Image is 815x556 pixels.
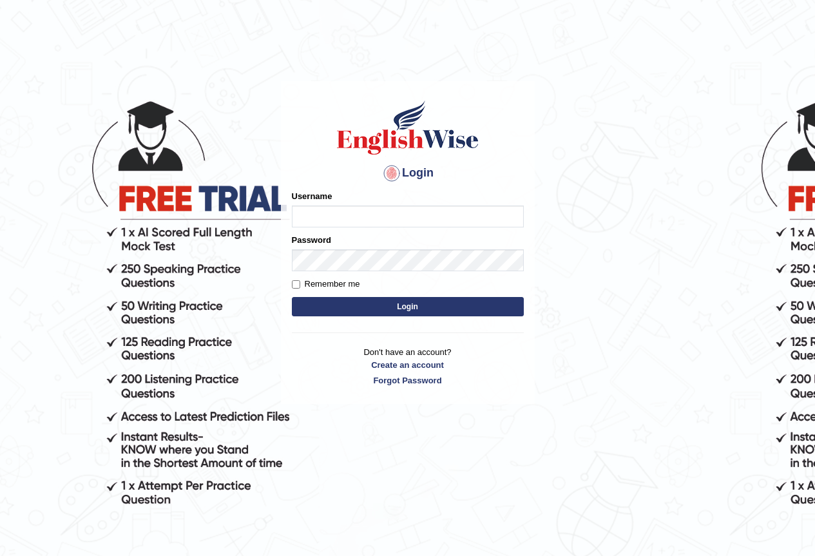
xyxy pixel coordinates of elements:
[292,297,524,316] button: Login
[292,190,332,202] label: Username
[292,234,331,246] label: Password
[292,374,524,387] a: Forgot Password
[292,346,524,386] p: Don't have an account?
[292,280,300,289] input: Remember me
[292,359,524,371] a: Create an account
[334,99,481,157] img: Logo of English Wise sign in for intelligent practice with AI
[292,278,360,291] label: Remember me
[292,163,524,184] h4: Login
